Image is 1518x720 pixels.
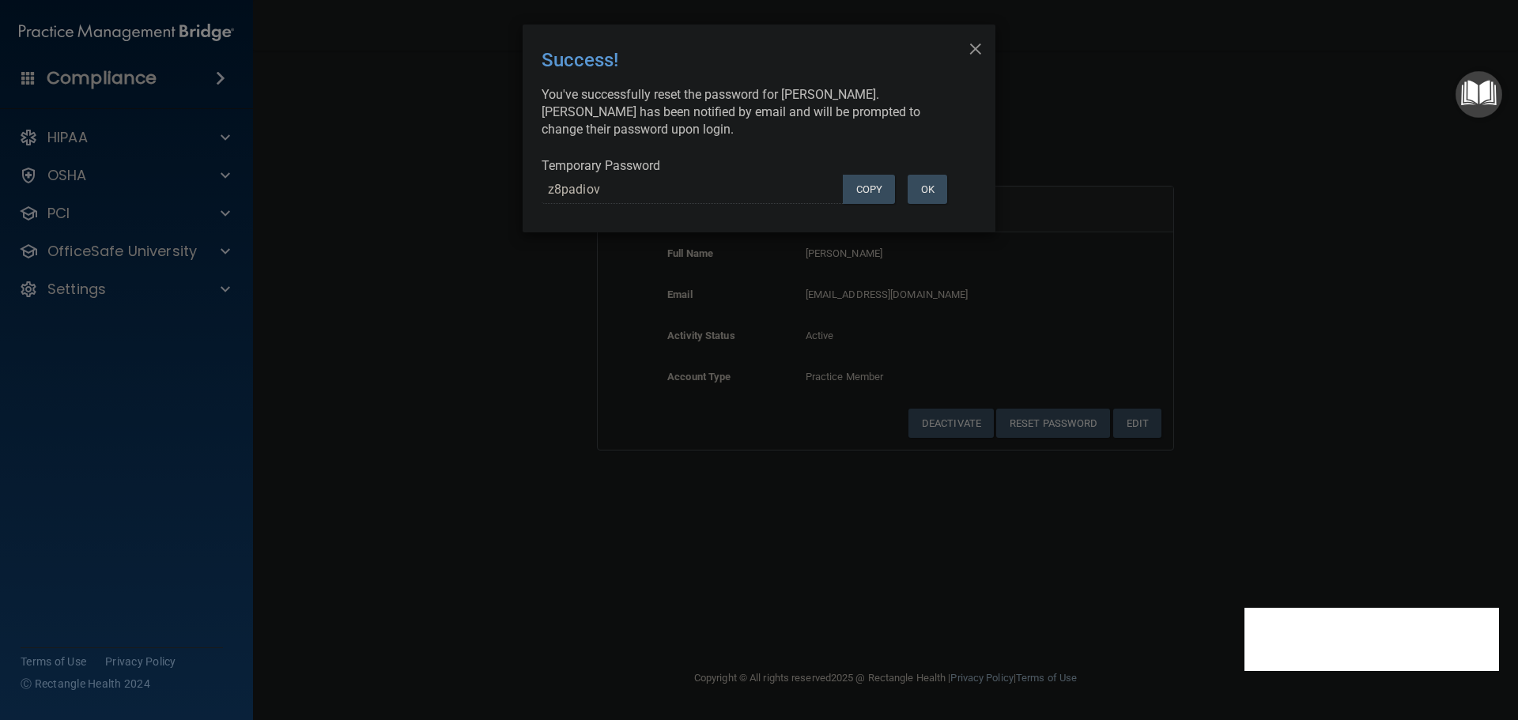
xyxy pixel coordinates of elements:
[1244,608,1499,671] iframe: Drift Widget Chat Controller
[969,31,983,62] span: ×
[542,158,660,173] span: Temporary Password
[542,37,912,83] div: Success!
[1456,71,1502,118] button: Open Resource Center
[843,175,895,204] button: Copy
[542,86,964,138] div: You've successfully reset the password for [PERSON_NAME]. [PERSON_NAME] has been notified by emai...
[908,175,947,204] button: OK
